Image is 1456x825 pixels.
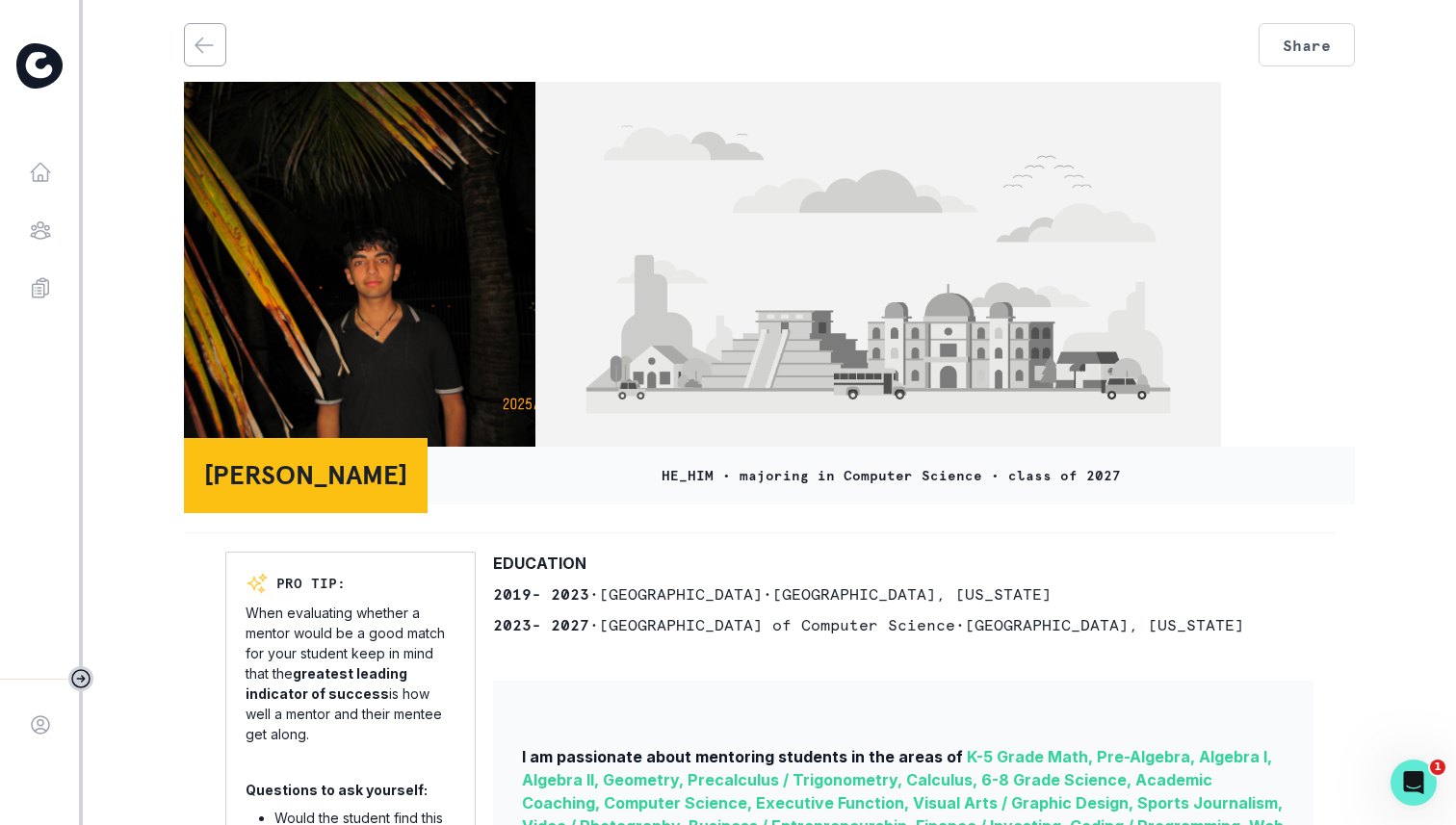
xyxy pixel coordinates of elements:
span: • [GEOGRAPHIC_DATA] • [GEOGRAPHIC_DATA] , [US_STATE] [589,584,1052,604]
span: I am passionate about mentoring students in the areas of [522,747,963,766]
iframe: Intercom live chat [1391,760,1437,806]
b: 2019 - 2023 [493,584,589,604]
p: When evaluating whether a mentor would be a good match for your student keep in mind that the is ... [246,603,455,744]
p: PRO TIP: [276,574,346,594]
img: Profile Photo [184,82,535,456]
button: back [185,24,223,65]
p: HE_HIM • majoring in Computer Science • class of 2027 [662,466,1121,486]
img: Profile Photo Placeholder [535,82,1221,456]
b: greatest leading indicator of success [246,665,407,702]
p: Questions to ask yourself: [246,780,428,800]
b: 2023 - 2027 [493,615,589,634]
p: [PERSON_NAME] [204,455,407,496]
span: • [GEOGRAPHIC_DATA] of Computer Science • [GEOGRAPHIC_DATA] , [US_STATE] [589,615,1244,634]
img: Curious Cardinals Logo [16,43,63,89]
button: Share [1259,23,1355,66]
span: 1 [1430,760,1445,775]
p: EDUCATION [493,552,586,575]
button: Toggle sidebar [68,666,93,691]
